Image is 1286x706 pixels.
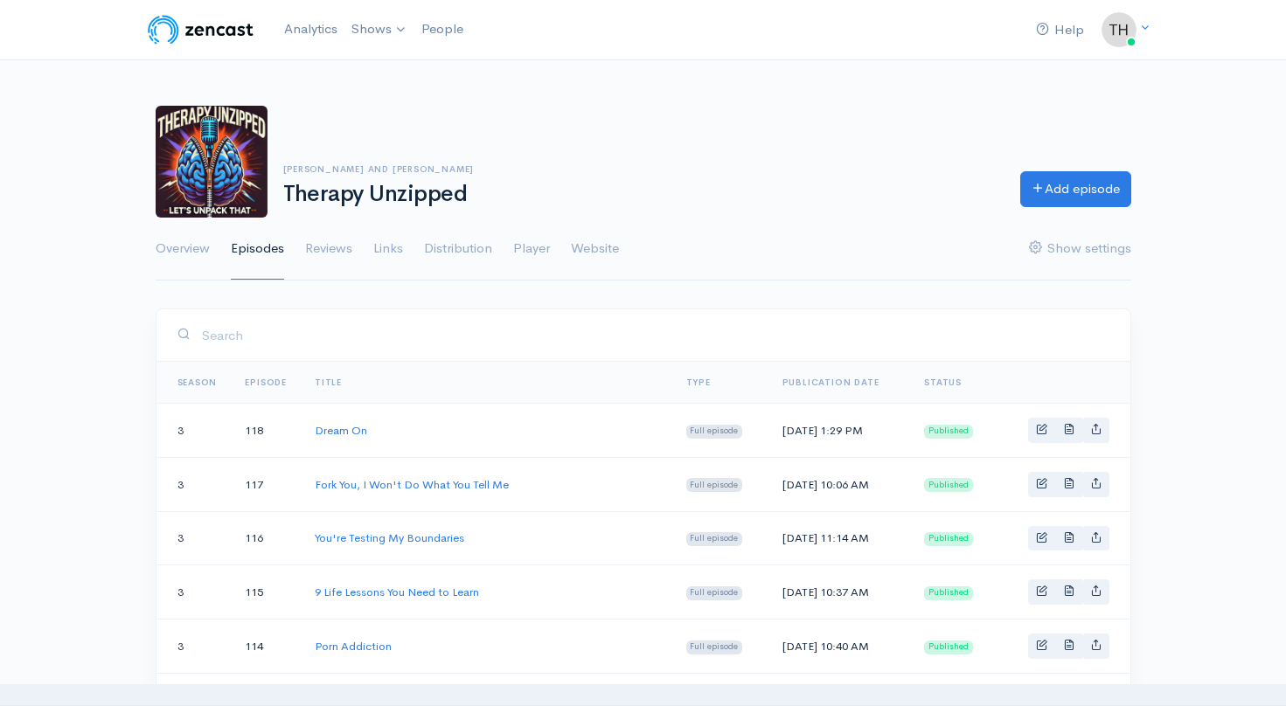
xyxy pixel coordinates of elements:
[1227,647,1269,689] iframe: gist-messenger-bubble-iframe
[156,404,232,458] td: 3
[373,218,403,280] a: Links
[924,640,973,654] span: Published
[1029,11,1091,49] a: Help
[156,218,210,280] a: Overview
[924,532,973,546] span: Published
[231,404,301,458] td: 118
[277,10,344,48] a: Analytics
[315,423,367,438] a: Dream On
[305,218,352,280] a: Reviews
[686,425,743,439] span: Full episode
[924,586,973,600] span: Published
[156,565,232,619] td: 3
[686,532,743,546] span: Full episode
[145,12,256,47] img: ZenCast Logo
[1029,218,1131,280] a: Show settings
[231,457,301,511] td: 117
[768,619,911,674] td: [DATE] 10:40 AM
[768,457,911,511] td: [DATE] 10:06 AM
[231,565,301,619] td: 115
[782,377,879,388] a: Publication date
[1028,579,1109,605] div: Basic example
[344,10,414,49] a: Shows
[1028,633,1109,659] div: Basic example
[571,218,619,280] a: Website
[231,619,301,674] td: 114
[201,317,1109,353] input: Search
[1020,171,1131,207] a: Add episode
[283,182,999,207] h1: Therapy Unzipped
[283,164,999,174] h6: [PERSON_NAME] and [PERSON_NAME]
[768,511,911,565] td: [DATE] 11:14 AM
[156,511,232,565] td: 3
[686,640,743,654] span: Full episode
[315,639,392,654] a: Porn Addiction
[924,377,962,388] span: Status
[768,565,911,619] td: [DATE] 10:37 AM
[177,377,218,388] a: Season
[424,218,492,280] a: Distribution
[924,478,973,492] span: Published
[156,457,232,511] td: 3
[686,377,711,388] a: Type
[924,425,973,439] span: Published
[414,10,470,48] a: People
[156,619,232,674] td: 3
[768,404,911,458] td: [DATE] 1:29 PM
[686,586,743,600] span: Full episode
[315,377,342,388] a: Title
[1102,12,1137,47] img: ...
[1028,472,1109,497] div: Basic example
[1028,526,1109,551] div: Basic example
[231,511,301,565] td: 116
[315,585,479,599] a: 9 Life Lessons You Need to Learn
[245,377,287,388] a: Episode
[315,477,509,492] a: Fork You, I Won't Do What You Tell Me
[686,478,743,492] span: Full episode
[231,218,284,280] a: Episodes
[1028,418,1109,443] div: Basic example
[315,530,464,545] a: You're Testing My Boundaries
[513,218,550,280] a: Player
